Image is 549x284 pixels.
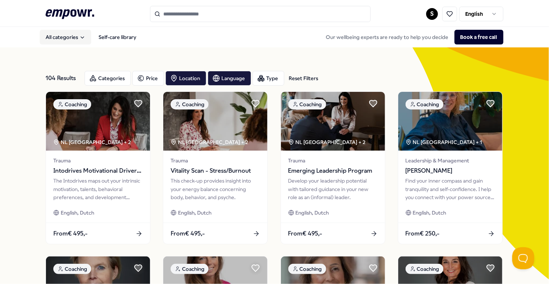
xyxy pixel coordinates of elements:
div: Develop your leadership potential with tailored guidance in your new role as an (informal) leader. [288,177,378,201]
span: English, Dutch [413,209,446,217]
button: All categories [40,30,91,44]
img: package image [46,92,150,151]
button: Language [208,71,251,86]
div: Our wellbeing experts are ready to help you decide [320,30,503,44]
a: package imageCoachingNL [GEOGRAPHIC_DATA] + 2TraumaVitality Scan - Stress/BurnoutThis check-up pr... [163,91,268,244]
div: This check-up provides insight into your energy balance concerning body, behavior, and psyche. [171,177,260,201]
nav: Main [40,30,142,44]
button: Price [132,71,164,86]
span: Intodrives Motivational Drivers Scan [53,166,143,176]
div: NL [GEOGRAPHIC_DATA] + 2 [288,138,366,146]
span: Trauma [288,157,378,165]
button: Categories [85,71,131,86]
img: package image [398,92,502,151]
div: Coaching [53,264,91,274]
span: English, Dutch [178,209,211,217]
span: Emerging Leadership Program [288,166,378,176]
div: Coaching [406,99,443,109]
div: NL [GEOGRAPHIC_DATA] + 1 [406,138,482,146]
div: NL [GEOGRAPHIC_DATA] + 2 [171,138,248,146]
button: Type [253,71,284,86]
span: Trauma [53,157,143,165]
button: Location [165,71,206,86]
span: From € 250,- [406,229,440,238]
div: Reset Filters [289,74,318,82]
input: Search for products, categories or subcategories [150,6,371,22]
a: package imageCoachingNL [GEOGRAPHIC_DATA] + 1Leadership & Management[PERSON_NAME]Find your inner ... [398,91,503,244]
a: package imageCoachingNL [GEOGRAPHIC_DATA] + 2TraumaIntodrives Motivational Drivers ScanThe Intodr... [46,91,150,244]
span: Trauma [171,157,260,165]
div: NL [GEOGRAPHIC_DATA] + 2 [53,138,131,146]
span: [PERSON_NAME] [406,166,495,176]
div: Find your inner compass and gain tranquility and self-confidence. I help you connect with your po... [406,177,495,201]
iframe: Help Scout Beacon - Open [512,247,534,269]
span: From € 495,- [171,229,205,238]
img: package image [163,92,267,151]
div: Coaching [53,99,91,109]
span: English, Dutch [296,209,329,217]
div: Coaching [406,264,443,274]
div: Coaching [171,264,208,274]
img: package image [281,92,385,151]
span: From € 495,- [288,229,322,238]
span: Leadership & Management [406,157,495,165]
span: Vitality Scan - Stress/Burnout [171,166,260,176]
div: Coaching [288,99,326,109]
div: The Intodrives maps out your intrinsic motivation, talents, behavioral preferences, and developme... [53,177,143,201]
span: English, Dutch [61,209,94,217]
button: S [426,8,438,20]
div: Coaching [288,264,326,274]
div: Coaching [171,99,208,109]
button: Book a free call [454,30,503,44]
span: From € 495,- [53,229,88,238]
a: package imageCoachingNL [GEOGRAPHIC_DATA] + 2TraumaEmerging Leadership ProgramDevelop your leader... [281,91,385,244]
a: Self-care library [93,30,142,44]
div: 104 Results [46,71,79,86]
